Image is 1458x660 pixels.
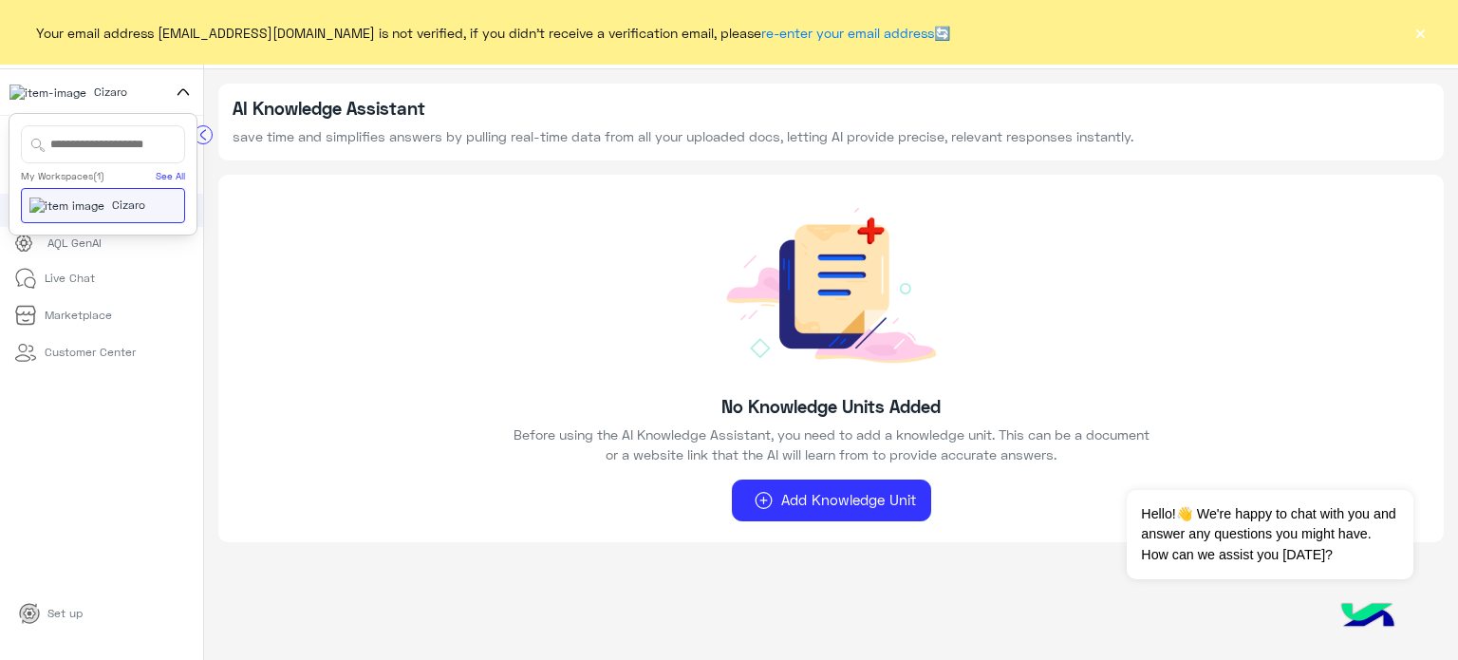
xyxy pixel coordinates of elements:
[21,169,104,182] div: My Workspaces
[721,396,941,418] h5: No Knowledge Units Added
[761,25,934,41] a: re-enter your email address
[514,424,1150,465] span: Before using the AI Knowledge Assistant, you need to add a knowledge unit. This can be a document...
[1335,584,1401,651] img: hulul-logo.png
[36,23,950,43] span: Your email address [EMAIL_ADDRESS][DOMAIN_NAME] is not verified, if you didn't receive a verifica...
[112,197,145,214] span: Cizaro
[4,595,98,632] a: Set up
[9,85,86,102] img: 919860931428189
[94,84,127,101] span: Cizaro
[1411,23,1430,42] button: ×
[747,491,781,510] img: AI_Assistant
[233,98,1133,120] h5: AI Knowledge Assistant
[47,605,83,622] p: Set up
[47,235,102,252] p: AQL GenAI
[29,198,104,215] img: 919860931428189
[1127,490,1412,579] span: Hello!👋 We're happy to chat with you and answer any questions you might have. How can we assist y...
[233,126,1133,146] p: save time and simplifies answers by pulling real-time data from all your uploaded docs, letting A...
[781,489,916,511] span: Add Knowledge Unit
[93,170,104,181] span: (1)
[608,175,1055,396] img: add new unit
[45,270,95,287] p: Live Chat
[45,344,136,361] p: Customer Center
[732,480,931,521] button: Add Knowledge Unit
[45,307,112,324] p: Marketplace
[156,170,185,181] a: See All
